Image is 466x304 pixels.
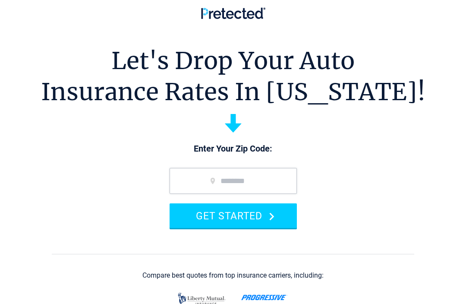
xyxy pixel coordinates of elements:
[142,272,324,279] div: Compare best quotes from top insurance carriers, including:
[201,7,265,19] img: Pretected Logo
[170,203,297,228] button: GET STARTED
[161,143,305,155] p: Enter Your Zip Code:
[41,45,425,108] h1: Let's Drop Your Auto Insurance Rates In [US_STATE]!
[170,168,297,194] input: zip code
[241,294,287,301] img: progressive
